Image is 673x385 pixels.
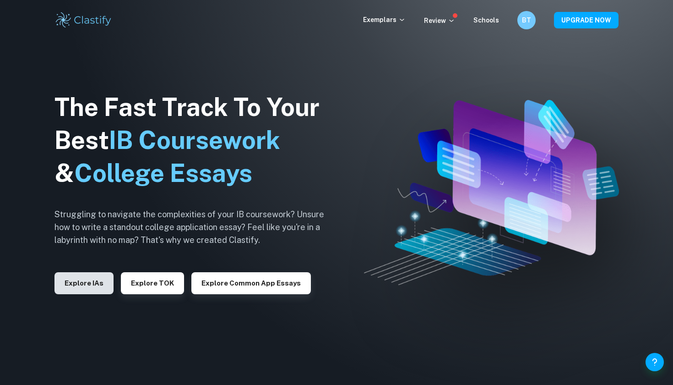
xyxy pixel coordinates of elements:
button: Explore TOK [121,272,184,294]
a: Explore IAs [54,278,114,287]
a: Explore TOK [121,278,184,287]
button: UPGRADE NOW [554,12,619,28]
p: Exemplars [363,15,406,25]
button: Explore Common App essays [191,272,311,294]
a: Explore Common App essays [191,278,311,287]
h6: Struggling to navigate the complexities of your IB coursework? Unsure how to write a standout col... [54,208,338,247]
button: Explore IAs [54,272,114,294]
h6: BT [521,15,532,25]
button: Help and Feedback [646,353,664,371]
img: Clastify logo [54,11,113,29]
span: College Essays [74,159,252,187]
a: Schools [473,16,499,24]
h1: The Fast Track To Your Best & [54,91,338,190]
button: BT [517,11,536,29]
span: IB Coursework [109,126,280,154]
p: Review [424,16,455,26]
img: Clastify hero [364,100,619,285]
